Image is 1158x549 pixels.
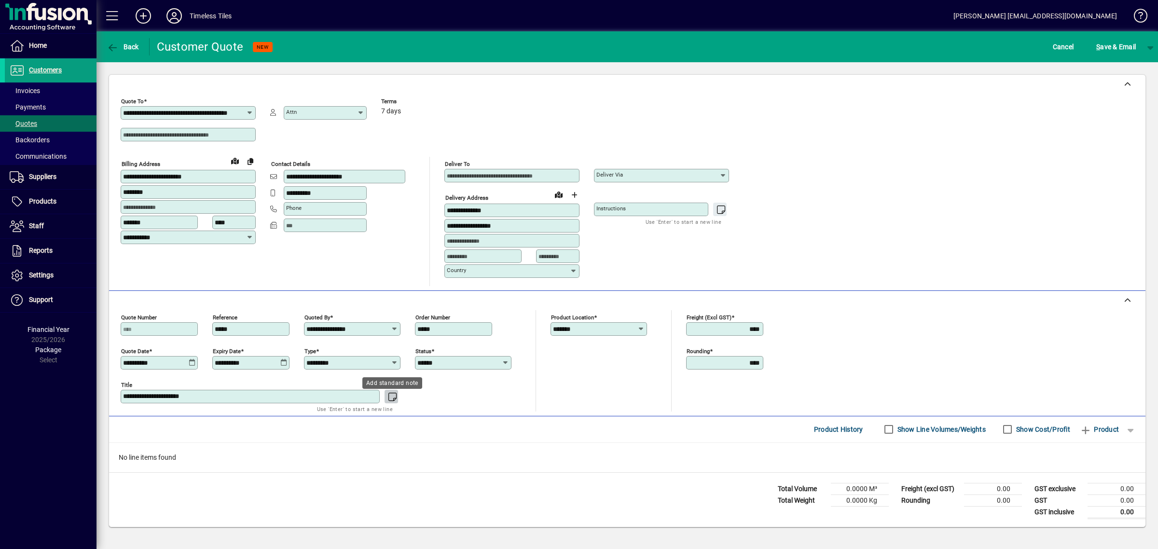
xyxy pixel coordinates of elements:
[5,82,96,99] a: Invoices
[28,326,69,333] span: Financial Year
[29,247,53,254] span: Reports
[896,425,986,434] label: Show Line Volumes/Weights
[5,99,96,115] a: Payments
[1080,422,1119,437] span: Product
[10,103,46,111] span: Payments
[121,347,149,354] mat-label: Quote date
[5,190,96,214] a: Products
[1050,38,1076,55] button: Cancel
[381,108,401,115] span: 7 days
[1014,425,1070,434] label: Show Cost/Profit
[29,296,53,303] span: Support
[243,153,258,169] button: Copy to Delivery address
[551,187,566,202] a: View on map
[773,483,831,494] td: Total Volume
[1030,506,1088,518] td: GST inclusive
[415,314,450,320] mat-label: Order number
[1053,39,1074,55] span: Cancel
[687,314,731,320] mat-label: Freight (excl GST)
[596,171,623,178] mat-label: Deliver via
[1030,483,1088,494] td: GST exclusive
[814,422,863,437] span: Product History
[121,98,144,105] mat-label: Quote To
[381,98,439,105] span: Terms
[687,347,710,354] mat-label: Rounding
[213,347,241,354] mat-label: Expiry date
[831,483,889,494] td: 0.0000 M³
[5,132,96,148] a: Backorders
[104,38,141,55] button: Back
[415,347,431,354] mat-label: Status
[5,214,96,238] a: Staff
[646,216,721,227] mat-hint: Use 'Enter' to start a new line
[831,494,889,506] td: 0.0000 Kg
[5,115,96,132] a: Quotes
[773,494,831,506] td: Total Weight
[29,197,56,205] span: Products
[1075,421,1124,438] button: Product
[190,8,232,24] div: Timeless Tiles
[896,483,964,494] td: Freight (excl GST)
[445,161,470,167] mat-label: Deliver To
[10,87,40,95] span: Invoices
[447,267,466,274] mat-label: Country
[551,314,594,320] mat-label: Product location
[964,483,1022,494] td: 0.00
[109,443,1145,472] div: No line items found
[128,7,159,25] button: Add
[1096,39,1136,55] span: ave & Email
[1096,43,1100,51] span: S
[10,120,37,127] span: Quotes
[596,205,626,212] mat-label: Instructions
[227,153,243,168] a: View on map
[1088,506,1145,518] td: 0.00
[362,377,422,389] div: Add standard note
[810,421,867,438] button: Product History
[304,314,330,320] mat-label: Quoted by
[1091,38,1141,55] button: Save & Email
[304,347,316,354] mat-label: Type
[121,381,132,388] mat-label: Title
[29,222,44,230] span: Staff
[1088,483,1145,494] td: 0.00
[5,288,96,312] a: Support
[1030,494,1088,506] td: GST
[5,239,96,263] a: Reports
[317,403,393,414] mat-hint: Use 'Enter' to start a new line
[286,205,302,211] mat-label: Phone
[5,263,96,288] a: Settings
[286,109,297,115] mat-label: Attn
[964,494,1022,506] td: 0.00
[159,7,190,25] button: Profile
[157,39,244,55] div: Customer Quote
[29,271,54,279] span: Settings
[29,173,56,180] span: Suppliers
[35,346,61,354] span: Package
[213,314,237,320] mat-label: Reference
[10,152,67,160] span: Communications
[1088,494,1145,506] td: 0.00
[121,314,157,320] mat-label: Quote number
[5,148,96,165] a: Communications
[5,165,96,189] a: Suppliers
[566,187,582,203] button: Choose address
[29,66,62,74] span: Customers
[1127,2,1146,33] a: Knowledge Base
[5,34,96,58] a: Home
[96,38,150,55] app-page-header-button: Back
[10,136,50,144] span: Backorders
[953,8,1117,24] div: [PERSON_NAME] [EMAIL_ADDRESS][DOMAIN_NAME]
[107,43,139,51] span: Back
[29,41,47,49] span: Home
[896,494,964,506] td: Rounding
[257,44,269,50] span: NEW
